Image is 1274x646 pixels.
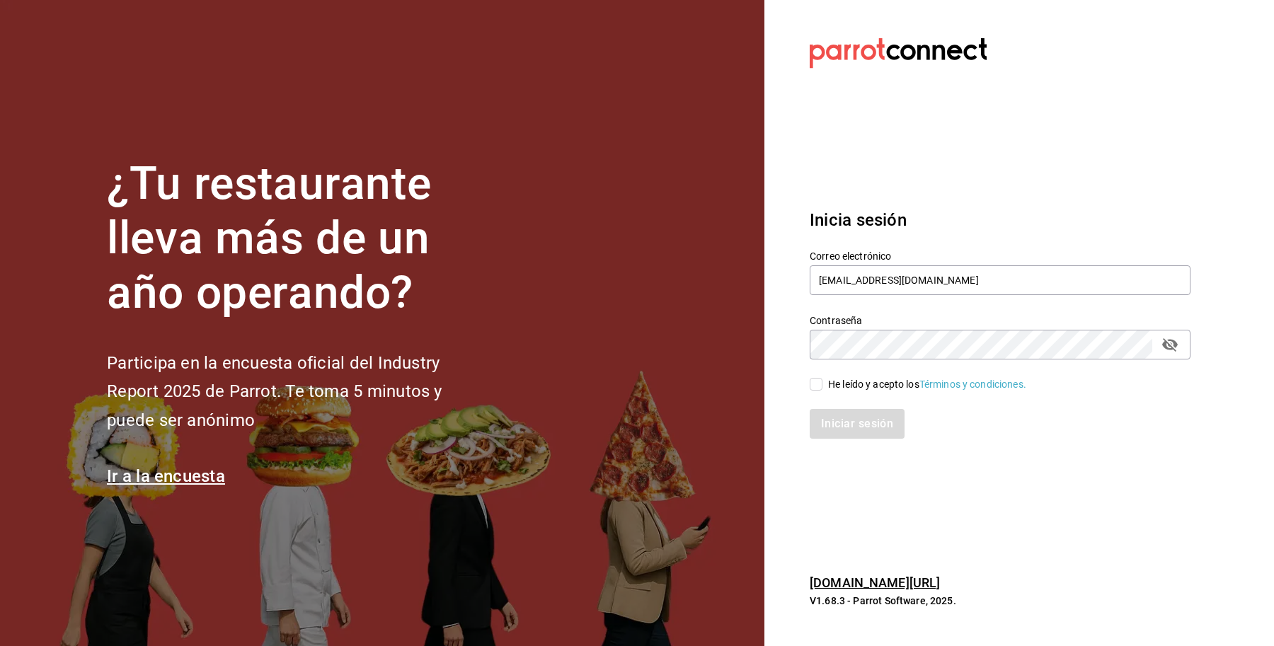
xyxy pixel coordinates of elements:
[107,157,489,320] h1: ¿Tu restaurante lleva más de un año operando?
[810,316,1190,325] label: Contraseña
[828,377,1026,392] div: He leído y acepto los
[810,265,1190,295] input: Ingresa tu correo electrónico
[810,575,940,590] a: [DOMAIN_NAME][URL]
[919,379,1026,390] a: Términos y condiciones.
[810,207,1190,233] h3: Inicia sesión
[810,594,1190,608] p: V1.68.3 - Parrot Software, 2025.
[107,466,225,486] a: Ir a la encuesta
[810,251,1190,261] label: Correo electrónico
[107,349,489,435] h2: Participa en la encuesta oficial del Industry Report 2025 de Parrot. Te toma 5 minutos y puede se...
[1158,333,1182,357] button: passwordField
